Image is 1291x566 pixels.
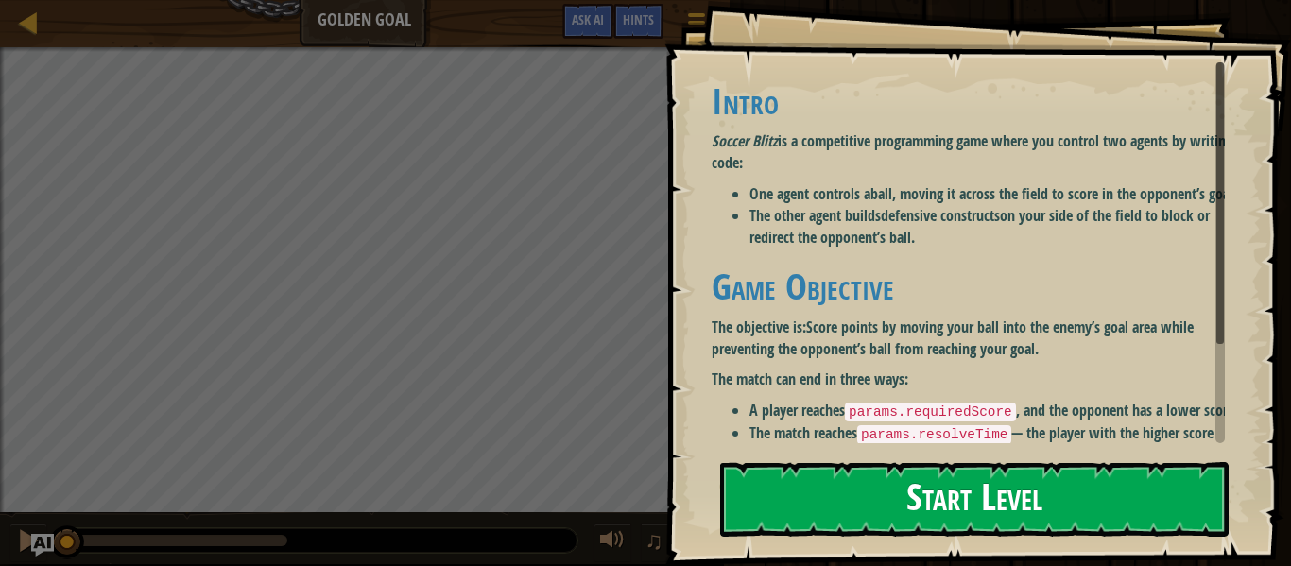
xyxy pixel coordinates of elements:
code: params.resolveTime [857,425,1011,444]
p: is a competitive programming game where you control two agents by writing code: [712,130,1239,174]
strong: Score points by moving your ball into the enemy’s goal area while preventing the opponent’s ball ... [712,317,1194,359]
button: Ask AI [562,4,613,39]
strong: ball [870,183,892,204]
li: One agent controls a , moving it across the field to score in the opponent’s goal. [749,183,1239,205]
span: Ask AI [572,10,604,28]
span: ♫ [645,526,663,555]
p: The objective is: [712,317,1239,360]
span: Hints [623,10,654,28]
button: Adjust volume [594,523,631,562]
h1: Intro [712,81,1239,121]
em: Soccer Blitz [712,130,778,151]
button: Ctrl + P: Pause [9,523,47,562]
li: The match reaches — the player with the higher score wins. [749,422,1239,466]
button: Ask AI [31,534,54,557]
li: The other agent builds on your side of the field to block or redirect the opponent’s ball. [749,205,1239,249]
button: Start Level [720,462,1229,537]
button: ♫ [641,523,673,562]
li: A player reaches , and the opponent has a lower score. [749,400,1239,422]
strong: defensive constructs [881,205,1000,226]
h1: Game Objective [712,266,1239,306]
code: params.requiredScore [845,403,1016,421]
p: The match can end in three ways: [712,369,1239,390]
